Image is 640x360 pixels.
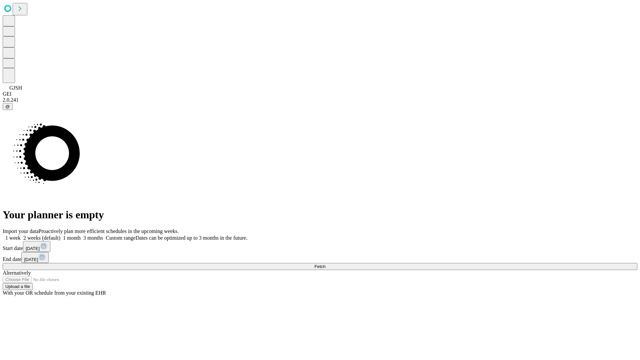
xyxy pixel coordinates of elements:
div: GEI [3,91,637,97]
button: @ [3,103,13,110]
div: 2.0.241 [3,97,637,103]
button: [DATE] [21,252,49,263]
button: Fetch [3,263,637,270]
span: With your OR schedule from your existing EHR [3,290,106,296]
span: Custom range [106,235,135,241]
span: GJSH [9,85,22,91]
button: [DATE] [23,241,50,252]
span: [DATE] [24,257,38,262]
span: Proactively plan more efficient schedules in the upcoming weeks. [39,228,179,234]
span: 2 weeks (default) [23,235,60,241]
span: Dates can be optimized up to 3 months in the future. [136,235,247,241]
h1: Your planner is empty [3,209,637,221]
span: 1 month [63,235,81,241]
button: Upload a file [3,283,33,290]
span: 1 week [5,235,21,241]
span: Fetch [314,264,325,269]
div: End date [3,252,637,263]
div: Start date [3,241,637,252]
span: @ [5,104,10,109]
span: [DATE] [26,246,40,251]
span: 3 months [83,235,103,241]
span: Import your data [3,228,39,234]
span: Alternatively [3,270,31,276]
